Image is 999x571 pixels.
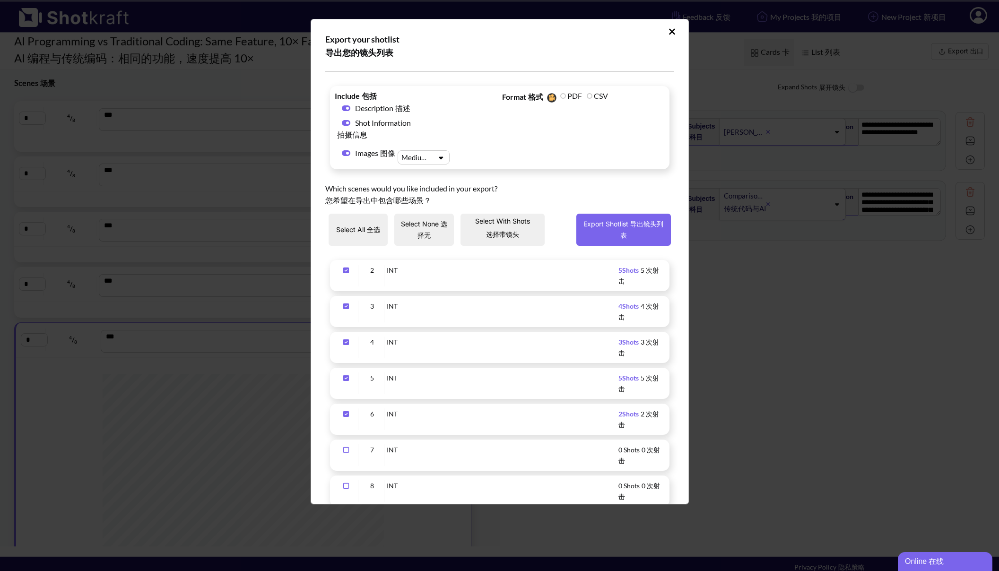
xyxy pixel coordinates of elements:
[620,220,664,239] sider-trans-text: 导出镜头列表
[311,19,689,504] div: Upload Script
[394,214,454,246] button: Select None选择无
[329,214,388,246] button: Select All全选
[361,480,384,502] div: 8
[618,482,660,501] span: 0 Shots
[361,265,384,286] div: 2
[337,130,367,139] sider-trans-text: 拍摄信息
[618,446,660,465] span: 0 Shots
[387,265,618,286] div: INT
[618,302,639,310] span: 4 Shots
[325,174,674,214] div: Which scenes would you like included in your export?
[361,337,384,358] div: 4
[335,91,382,101] span: Include
[528,92,543,101] sider-trans-text: 格式
[898,550,994,571] iframe: chat widget
[361,444,384,466] div: 7
[618,374,639,382] span: 5 Shots
[395,104,410,112] sider-trans-text: 描述
[325,47,393,58] sider-trans-text: 导出您的镜头列表
[618,410,639,418] span: 2 Shots
[361,408,384,430] div: 6
[380,148,395,157] sider-trans-text: 图像
[460,214,545,246] button: Select With Shots选择带镜头
[325,34,674,58] div: Export your shotlist
[587,91,608,100] label: CSV
[387,480,618,502] div: INT
[337,118,450,139] span: Shot Information
[361,372,384,394] div: 5
[387,337,618,358] div: INT
[355,104,410,112] span: Description
[362,91,377,100] sider-trans-text: 包括
[618,266,639,274] span: 5 Shots
[502,91,558,105] span: Format
[361,301,384,322] div: 3
[560,91,582,100] label: PDF
[545,91,558,105] img: Camera Icon
[486,230,519,238] sider-trans-text: 选择带镜头
[325,196,431,205] sider-trans-text: 您希望在导出中包含哪些场景？
[387,372,618,394] div: INT
[355,148,398,158] span: Images
[387,408,618,430] div: INT
[387,301,618,322] div: INT
[576,214,671,246] button: Export Shotlist导出镜头列表
[367,225,380,234] sider-trans-text: 全选
[618,338,639,346] span: 3 Shots
[387,444,618,466] div: INT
